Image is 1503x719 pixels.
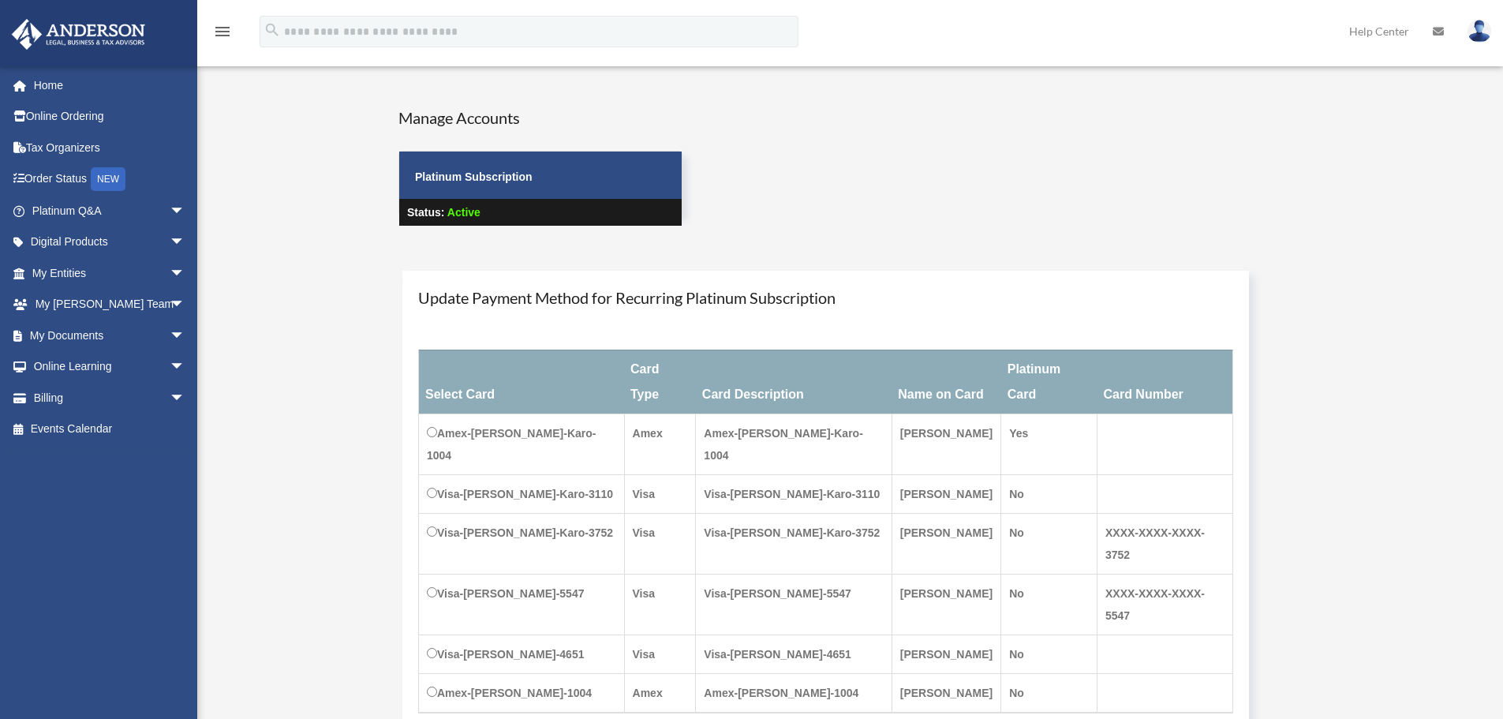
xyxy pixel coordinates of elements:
span: arrow_drop_down [170,195,201,227]
td: Amex-[PERSON_NAME]-Karo-1004 [419,414,625,474]
i: search [264,21,281,39]
td: Visa-[PERSON_NAME]-5547 [696,574,892,635]
a: Online Ordering [11,101,209,133]
td: Amex-[PERSON_NAME]-Karo-1004 [696,414,892,474]
td: No [1001,673,1097,713]
a: menu [213,28,232,41]
a: My [PERSON_NAME] Teamarrow_drop_down [11,289,209,320]
td: [PERSON_NAME] [892,474,1000,513]
a: Platinum Q&Aarrow_drop_down [11,195,209,227]
td: [PERSON_NAME] [892,673,1000,713]
strong: Status: [407,206,444,219]
a: Tax Organizers [11,132,209,163]
a: Billingarrow_drop_down [11,382,209,414]
th: Platinum Card [1001,350,1097,414]
span: arrow_drop_down [170,320,201,352]
td: [PERSON_NAME] [892,414,1000,474]
h4: Manage Accounts [398,107,682,129]
span: Active [447,206,480,219]
td: Visa-[PERSON_NAME]-Karo-3752 [696,513,892,574]
span: arrow_drop_down [170,351,201,384]
a: Order StatusNEW [11,163,209,196]
img: User Pic [1467,20,1491,43]
td: Amex [624,414,696,474]
td: No [1001,513,1097,574]
span: arrow_drop_down [170,227,201,259]
td: [PERSON_NAME] [892,635,1000,673]
th: Card Number [1097,350,1232,414]
td: [PERSON_NAME] [892,574,1000,635]
td: No [1001,474,1097,513]
a: Digital Productsarrow_drop_down [11,227,209,258]
td: Visa-[PERSON_NAME]-Karo-3752 [419,513,625,574]
td: Visa [624,513,696,574]
a: Online Learningarrow_drop_down [11,351,209,383]
td: Visa-[PERSON_NAME]-5547 [419,574,625,635]
td: XXXX-XXXX-XXXX-3752 [1097,513,1232,574]
td: Amex-[PERSON_NAME]-1004 [419,673,625,713]
td: Yes [1001,414,1097,474]
td: No [1001,635,1097,673]
i: menu [213,22,232,41]
td: [PERSON_NAME] [892,513,1000,574]
h4: Update Payment Method for Recurring Platinum Subscription [418,286,1233,309]
td: Visa-[PERSON_NAME]-4651 [419,635,625,673]
th: Card Description [696,350,892,414]
a: My Documentsarrow_drop_down [11,320,209,351]
img: Anderson Advisors Platinum Portal [7,19,150,50]
td: XXXX-XXXX-XXXX-5547 [1097,574,1232,635]
td: Visa-[PERSON_NAME]-Karo-3110 [696,474,892,513]
th: Name on Card [892,350,1000,414]
td: Visa-[PERSON_NAME]-Karo-3110 [419,474,625,513]
th: Select Card [419,350,625,414]
a: Home [11,69,209,101]
a: Events Calendar [11,414,209,445]
td: No [1001,574,1097,635]
td: Visa [624,474,696,513]
td: Amex-[PERSON_NAME]-1004 [696,673,892,713]
td: Visa [624,635,696,673]
div: NEW [91,167,125,191]
span: arrow_drop_down [170,289,201,321]
td: Amex [624,673,696,713]
span: arrow_drop_down [170,382,201,414]
td: Visa [624,574,696,635]
strong: Platinum Subscription [415,170,533,183]
th: Card Type [624,350,696,414]
td: Visa-[PERSON_NAME]-4651 [696,635,892,673]
span: arrow_drop_down [170,257,201,290]
a: My Entitiesarrow_drop_down [11,257,209,289]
